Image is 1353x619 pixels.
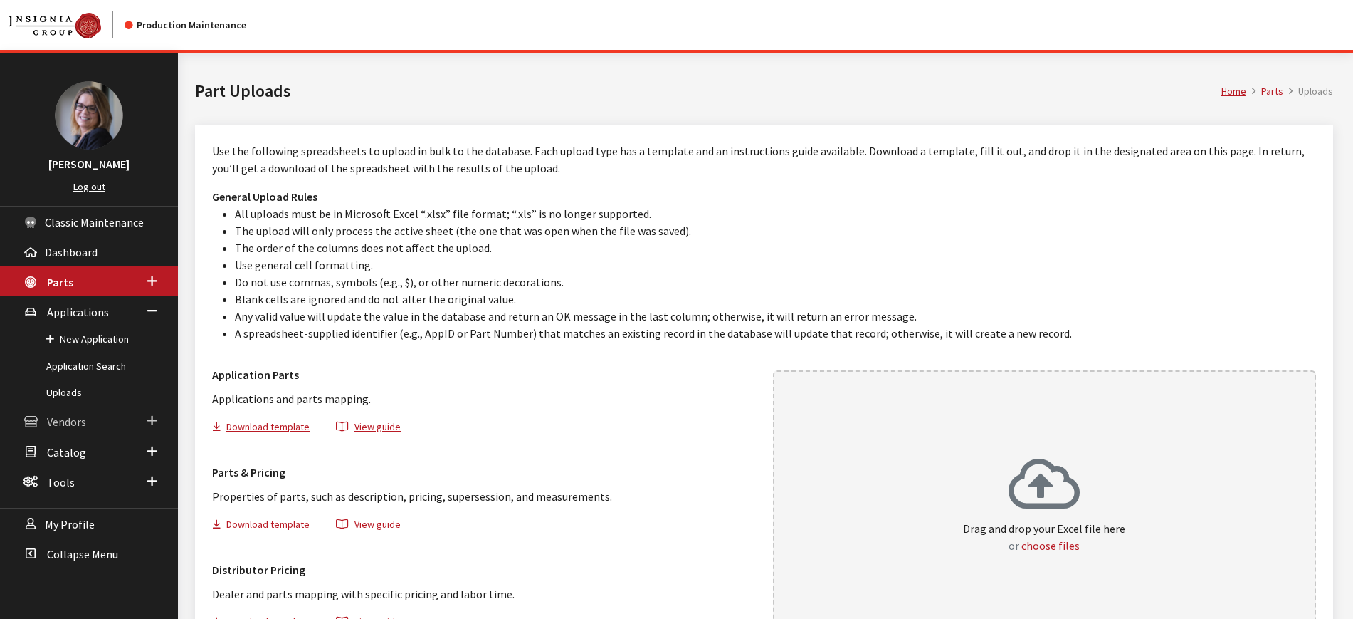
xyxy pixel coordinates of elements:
[212,488,756,505] p: Properties of parts, such as description, pricing, supersession, and measurements.
[1246,84,1283,99] li: Parts
[212,586,756,603] p: Dealer and parts mapping with specific pricing and labor time.
[235,325,1316,342] li: A spreadsheet-supplied identifier (e.g., AppID or Part Number) that matches an existing record in...
[212,188,1316,205] h3: General Upload Rules
[45,245,98,259] span: Dashboard
[1009,539,1019,553] span: or
[212,516,322,537] button: Download template
[47,445,86,459] span: Catalog
[195,78,1221,104] h1: Part Uploads
[47,547,118,561] span: Collapse Menu
[212,390,756,407] p: Applications and parts mapping.
[235,256,1316,274] li: Use general cell formatting.
[47,415,86,430] span: Vendors
[47,475,75,489] span: Tools
[212,142,1316,177] p: Use the following spreadsheets to upload in bulk to the database. Each upload type has a template...
[47,275,73,289] span: Parts
[212,366,756,383] h3: Application Parts
[212,561,756,578] h3: Distributor Pricing
[14,155,164,172] h3: [PERSON_NAME]
[212,419,322,439] button: Download template
[235,291,1316,308] li: Blank cells are ignored and do not alter the original value.
[235,222,1316,239] li: The upload will only process the active sheet (the one that was open when the file was saved).
[45,215,144,229] span: Classic Maintenance
[45,517,95,531] span: My Profile
[9,13,101,38] img: Catalog Maintenance
[212,464,756,481] h3: Parts & Pricing
[324,516,413,537] button: View guide
[9,11,125,38] a: Insignia Group logo
[1021,537,1080,554] button: choose files
[324,419,413,439] button: View guide
[73,180,105,193] a: Log out
[235,239,1316,256] li: The order of the columns does not affect the upload.
[1221,85,1246,98] a: Home
[55,81,123,150] img: Kim Callahan Collins
[47,305,109,319] span: Applications
[125,18,246,33] div: Production Maintenance
[963,520,1125,554] p: Drag and drop your Excel file here
[235,308,1316,325] li: Any valid value will update the value in the database and return an OK message in the last column...
[235,205,1316,222] li: All uploads must be in Microsoft Excel “.xlsx” file format; “.xls” is no longer supported.
[235,274,1316,291] li: Do not use commas, symbols (e.g., $), or other numeric decorations.
[1283,84,1333,99] li: Uploads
